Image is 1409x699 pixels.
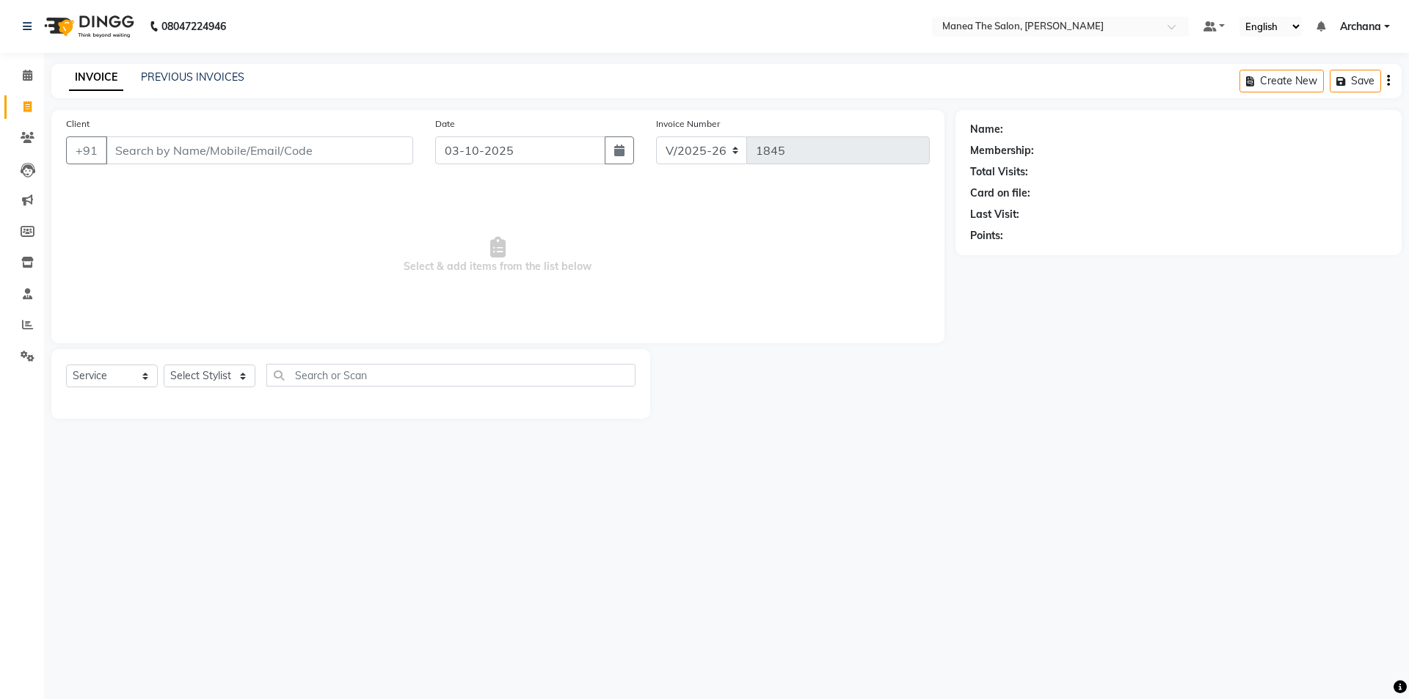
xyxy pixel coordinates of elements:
label: Date [435,117,455,131]
div: Points: [970,228,1003,244]
input: Search by Name/Mobile/Email/Code [106,136,413,164]
button: Save [1330,70,1381,92]
div: Last Visit: [970,207,1019,222]
label: Invoice Number [656,117,720,131]
div: Name: [970,122,1003,137]
div: Total Visits: [970,164,1028,180]
label: Client [66,117,90,131]
b: 08047224946 [161,6,226,47]
a: PREVIOUS INVOICES [141,70,244,84]
span: Select & add items from the list below [66,182,930,329]
div: Membership: [970,143,1034,158]
input: Search or Scan [266,364,636,387]
span: Archana [1340,19,1381,34]
div: Card on file: [970,186,1030,201]
a: INVOICE [69,65,123,91]
img: logo [37,6,138,47]
button: Create New [1239,70,1324,92]
button: +91 [66,136,107,164]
